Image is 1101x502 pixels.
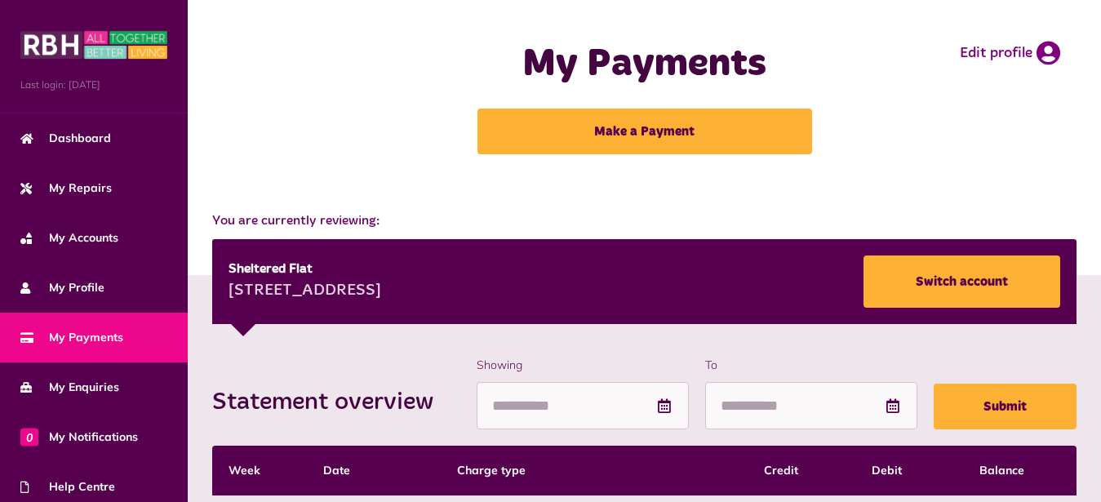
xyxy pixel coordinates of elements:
[20,29,167,61] img: MyRBH
[20,78,167,92] span: Last login: [DATE]
[20,279,104,296] span: My Profile
[20,429,138,446] span: My Notifications
[20,130,111,147] span: Dashboard
[863,255,1060,308] a: Switch account
[20,329,123,346] span: My Payments
[229,279,381,304] div: [STREET_ADDRESS]
[960,41,1060,65] a: Edit profile
[20,180,112,197] span: My Repairs
[20,478,115,495] span: Help Centre
[433,41,857,88] h1: My Payments
[229,260,381,279] div: Sheltered Flat
[20,229,118,247] span: My Accounts
[212,211,1077,231] span: You are currently reviewing:
[477,109,812,154] a: Make a Payment
[20,428,38,446] span: 0
[20,379,119,396] span: My Enquiries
